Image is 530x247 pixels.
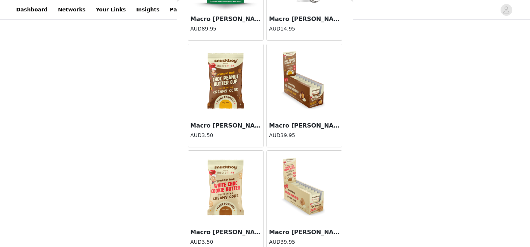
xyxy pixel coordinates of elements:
h3: Macro [PERSON_NAME] Gaytime Shaker [269,15,340,24]
h3: Macro [PERSON_NAME] Snackboy White Choc Cookie Butter Protein Ball (1 x 40g) [190,228,261,237]
h3: Macro [PERSON_NAME] Snackboy White Choc Cookie Butter Protein Ball (Box of 12 x 40g) [269,228,340,237]
img: Macro Mike X Snackboy White Choc Cookie Butter Protein Ball (Box of 12 x 40g) [268,151,341,224]
img: Macro Mike X Snackboy Choc Peanut Butter Cup Protein Ball (1 x 40g) [189,44,262,118]
h4: AUD14.95 [269,25,340,33]
a: Insights [132,1,164,18]
h4: AUD39.95 [269,238,340,246]
img: Macro Mike X Snackboy White Choc Cookie Butter Protein Ball (1 x 40g) [189,151,262,224]
div: avatar [503,4,510,16]
h4: AUD89.95 [190,25,261,33]
a: Your Links [91,1,130,18]
h3: Macro [PERSON_NAME] Snackboy Choc Peanut Butter Cup Protein Ball (1 x 40g) [190,121,261,130]
img: Macro Mike X Snackboy Choc Peanut Butter Cup Protein Ball (Box of 12 x 40g) [268,44,341,118]
h3: Macro [PERSON_NAME] Snackboy Choc Peanut Butter Cup Protein Ball (Box of 12 x 40g) [269,121,340,130]
h4: AUD3.50 [190,238,261,246]
a: Dashboard [12,1,52,18]
a: Networks [53,1,90,18]
h4: AUD3.50 [190,132,261,139]
h4: AUD39.95 [269,132,340,139]
a: Payouts [165,1,197,18]
h3: Macro [PERSON_NAME] Gaytime Almond Protein (800g Bag) [190,15,261,24]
